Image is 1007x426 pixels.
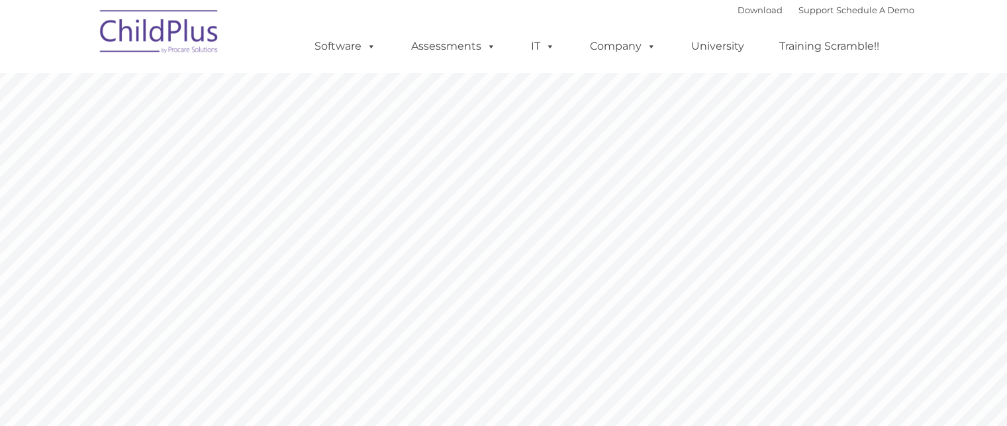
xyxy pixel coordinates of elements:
a: Download [738,5,783,15]
a: Schedule A Demo [836,5,914,15]
font: | [738,5,914,15]
a: IT [518,33,568,60]
a: Assessments [398,33,509,60]
a: Company [577,33,669,60]
a: Support [798,5,834,15]
a: Software [301,33,389,60]
a: University [678,33,757,60]
img: ChildPlus by Procare Solutions [93,1,226,67]
a: Training Scramble!! [766,33,892,60]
